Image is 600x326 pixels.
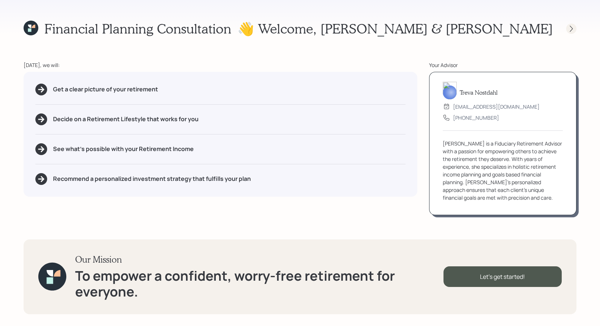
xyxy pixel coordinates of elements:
h3: Our Mission [75,254,443,265]
div: [PHONE_NUMBER] [453,114,499,122]
div: Your Advisor [429,61,576,69]
div: [DATE], we will: [24,61,417,69]
h1: Financial Planning Consultation [44,21,231,36]
div: [EMAIL_ADDRESS][DOMAIN_NAME] [453,103,540,111]
h5: Treva Nostdahl [460,89,498,96]
h1: 👋 Welcome , [PERSON_NAME] & [PERSON_NAME] [238,21,553,36]
img: treva-nostdahl-headshot.png [443,82,457,99]
h5: Get a clear picture of your retirement [53,86,158,93]
h5: Decide on a Retirement Lifestyle that works for you [53,116,199,123]
div: [PERSON_NAME] is a Fiduciary Retirement Advisor with a passion for empowering others to achieve t... [443,140,563,201]
h5: Recommend a personalized investment strategy that fulfills your plan [53,175,251,182]
h5: See what's possible with your Retirement Income [53,146,194,153]
h1: To empower a confident, worry-free retirement for everyone. [75,268,443,299]
div: Let's get started! [443,266,562,287]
